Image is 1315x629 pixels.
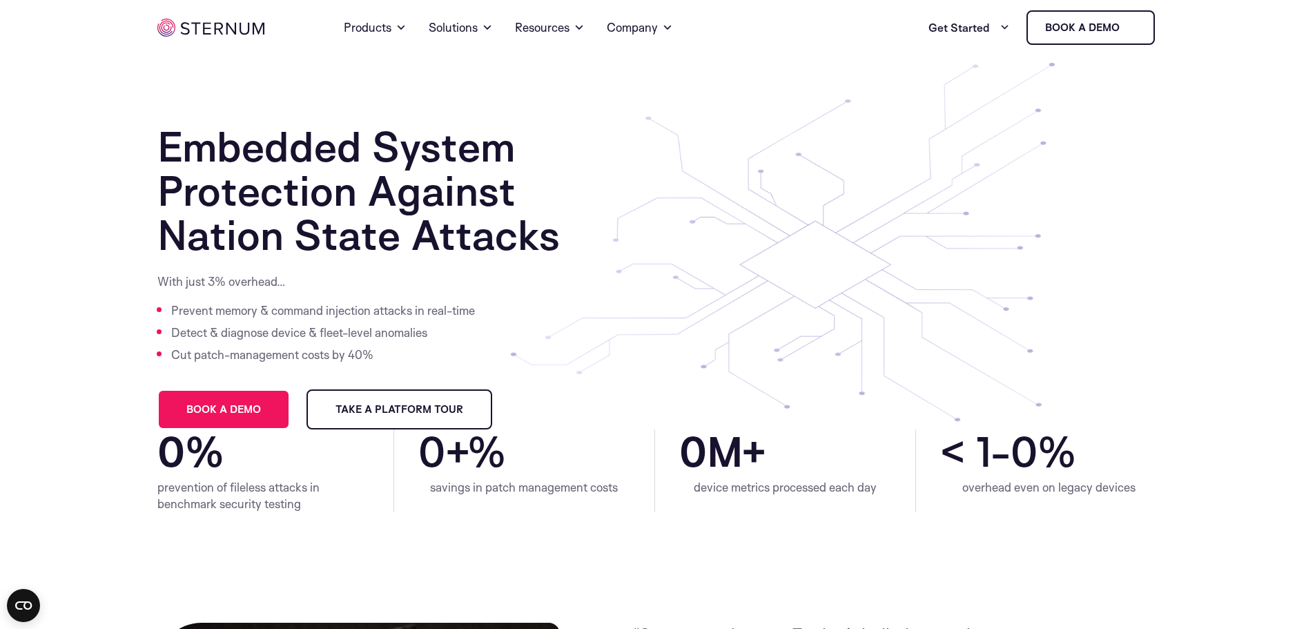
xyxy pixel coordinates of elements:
[306,389,492,429] a: Take a Platform Tour
[940,429,1011,474] span: < 1-
[607,3,673,52] a: Company
[1011,429,1038,474] span: 0
[157,429,185,474] span: 0
[186,405,261,414] span: Book a demo
[679,479,891,496] div: device metrics processed each day
[707,429,891,474] span: M+
[1125,22,1136,33] img: sternum iot
[171,344,478,366] li: Cut patch-management costs by 40%
[7,589,40,622] button: Open CMP widget
[335,405,463,414] span: Take a Platform Tour
[679,429,707,474] span: 0
[940,479,1158,496] div: overhead even on legacy devices
[429,3,493,52] a: Solutions
[157,479,369,512] div: prevention of fileless attacks in benchmark security testing
[185,429,369,474] span: %
[157,124,630,257] h1: Embedded System Protection Against Nation State Attacks
[171,300,478,322] li: Prevent memory & command injection attacks in real-time
[157,273,478,290] p: With just 3% overhead…
[344,3,407,52] a: Products
[418,429,445,474] span: 0
[157,19,264,37] img: sternum iot
[515,3,585,52] a: Resources
[445,429,630,474] span: +%
[928,14,1010,41] a: Get Started
[1038,429,1158,474] span: %
[171,322,478,344] li: Detect & diagnose device & fleet-level anomalies
[418,479,630,496] div: savings in patch management costs
[1026,10,1155,45] a: Book a demo
[157,389,290,429] a: Book a demo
